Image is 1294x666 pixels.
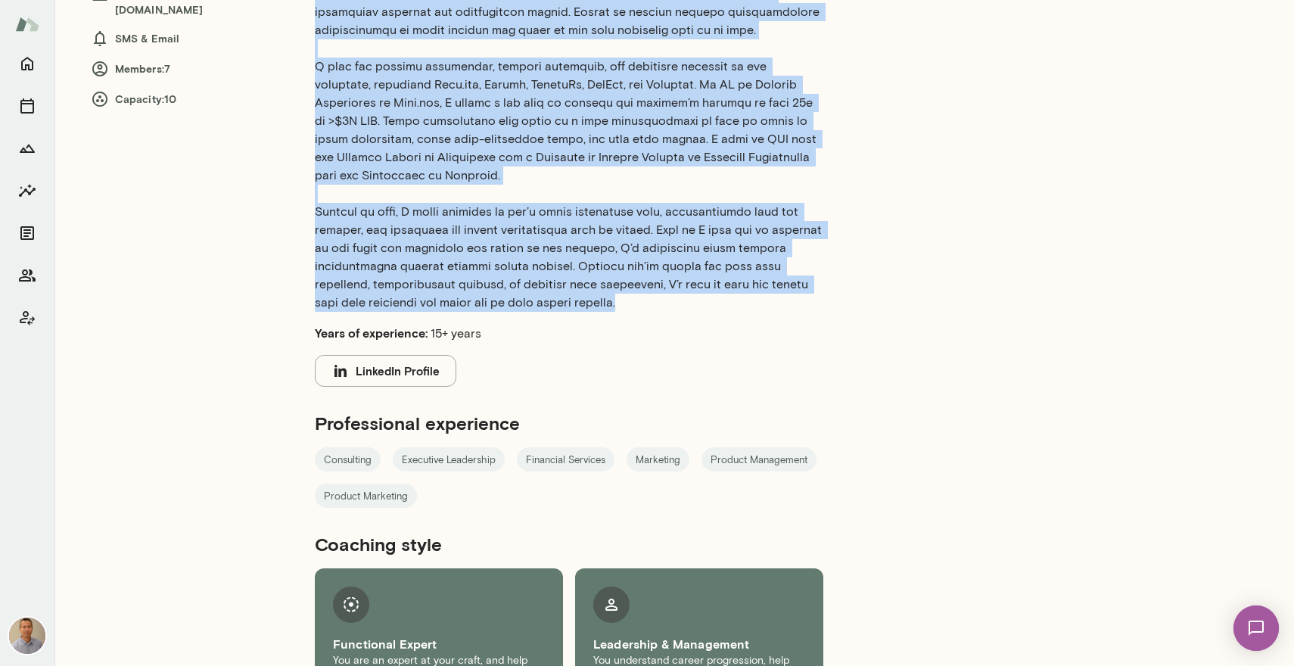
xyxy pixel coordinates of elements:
[12,218,42,248] button: Documents
[91,90,285,108] h6: Capacity: 10
[12,48,42,79] button: Home
[315,325,428,340] b: Years of experience:
[91,30,285,48] h6: SMS & Email
[333,635,545,653] h6: Functional Expert
[393,453,505,468] span: Executive Leadership
[701,453,817,468] span: Product Management
[15,10,39,39] img: Mento
[315,324,823,343] p: 15+ years
[315,453,381,468] span: Consulting
[315,355,456,387] button: LinkedIn Profile
[517,453,614,468] span: Financial Services
[12,133,42,163] button: Growth Plan
[12,176,42,206] button: Insights
[12,91,42,121] button: Sessions
[91,60,285,78] h6: Members: 7
[12,260,42,291] button: Members
[315,532,823,556] h5: Coaching style
[593,635,805,653] h6: Leadership & Management
[9,618,45,654] img: Kevin Au
[315,411,823,435] h5: Professional experience
[315,489,417,504] span: Product Marketing
[12,303,42,333] button: Client app
[627,453,689,468] span: Marketing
